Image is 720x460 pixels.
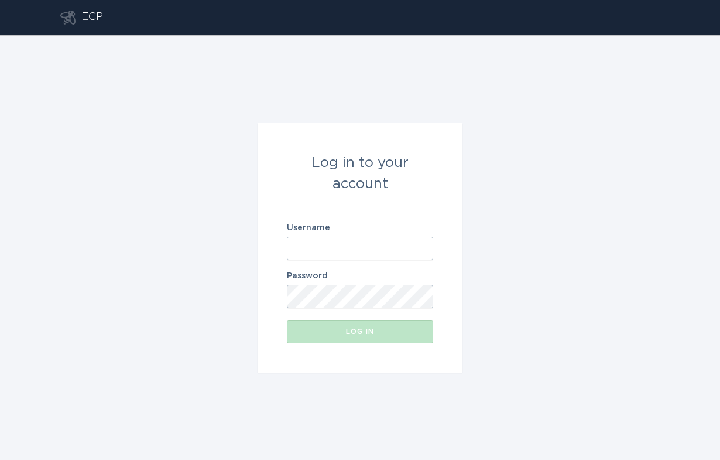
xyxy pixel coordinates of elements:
div: ECP [81,11,103,25]
label: Username [287,224,433,232]
button: Go to dashboard [60,11,76,25]
label: Password [287,272,433,280]
div: Log in [293,328,427,335]
button: Log in [287,320,433,343]
div: Log in to your account [287,152,433,195]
